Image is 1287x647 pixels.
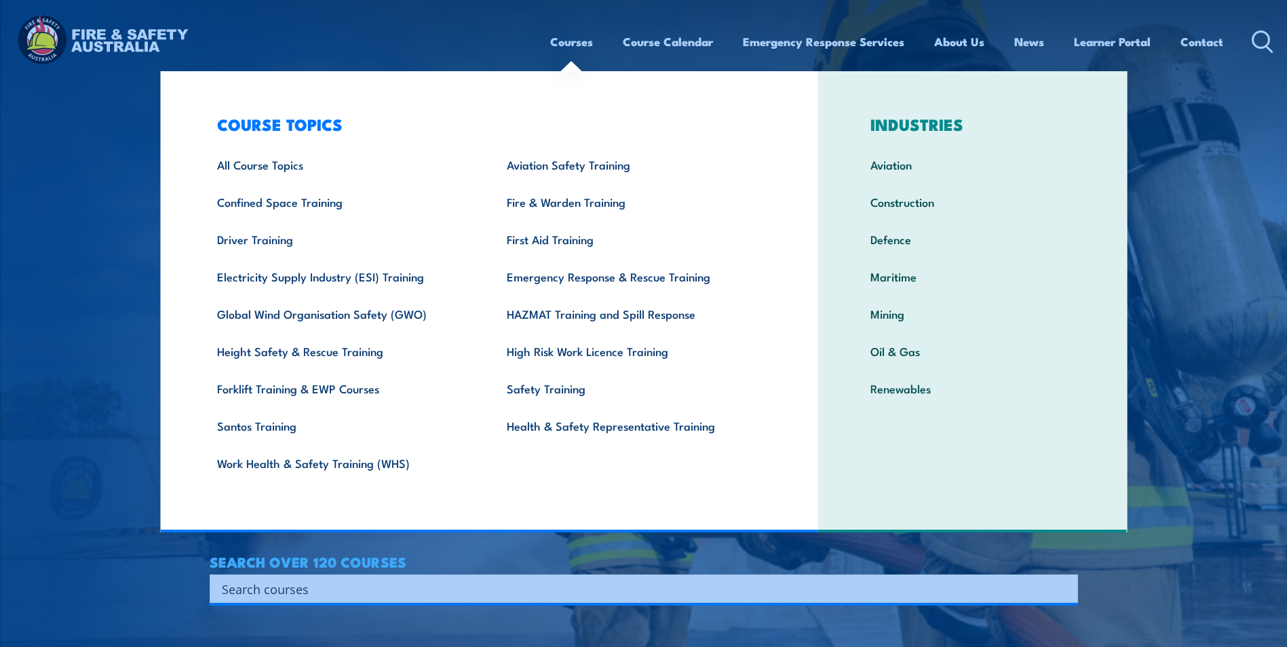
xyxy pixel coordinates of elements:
[486,295,775,332] a: HAZMAT Training and Spill Response
[849,146,1096,183] a: Aviation
[743,24,904,60] a: Emergency Response Services
[222,579,1048,599] input: Search input
[849,115,1096,134] h3: INDUSTRIES
[849,258,1096,295] a: Maritime
[196,146,486,183] a: All Course Topics
[196,332,486,370] a: Height Safety & Rescue Training
[486,258,775,295] a: Emergency Response & Rescue Training
[1014,24,1044,60] a: News
[486,407,775,444] a: Health & Safety Representative Training
[225,579,1051,598] form: Search form
[196,370,486,407] a: Forklift Training & EWP Courses
[196,295,486,332] a: Global Wind Organisation Safety (GWO)
[210,554,1078,569] h4: SEARCH OVER 120 COURSES
[486,370,775,407] a: Safety Training
[849,370,1096,407] a: Renewables
[849,220,1096,258] a: Defence
[196,444,486,482] a: Work Health & Safety Training (WHS)
[1180,24,1223,60] a: Contact
[196,115,775,134] h3: COURSE TOPICS
[196,183,486,220] a: Confined Space Training
[196,258,486,295] a: Electricity Supply Industry (ESI) Training
[623,24,713,60] a: Course Calendar
[486,220,775,258] a: First Aid Training
[1054,579,1073,598] button: Search magnifier button
[550,24,593,60] a: Courses
[1074,24,1151,60] a: Learner Portal
[849,183,1096,220] a: Construction
[849,332,1096,370] a: Oil & Gas
[196,220,486,258] a: Driver Training
[486,146,775,183] a: Aviation Safety Training
[934,24,984,60] a: About Us
[849,295,1096,332] a: Mining
[486,183,775,220] a: Fire & Warden Training
[486,332,775,370] a: High Risk Work Licence Training
[196,407,486,444] a: Santos Training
